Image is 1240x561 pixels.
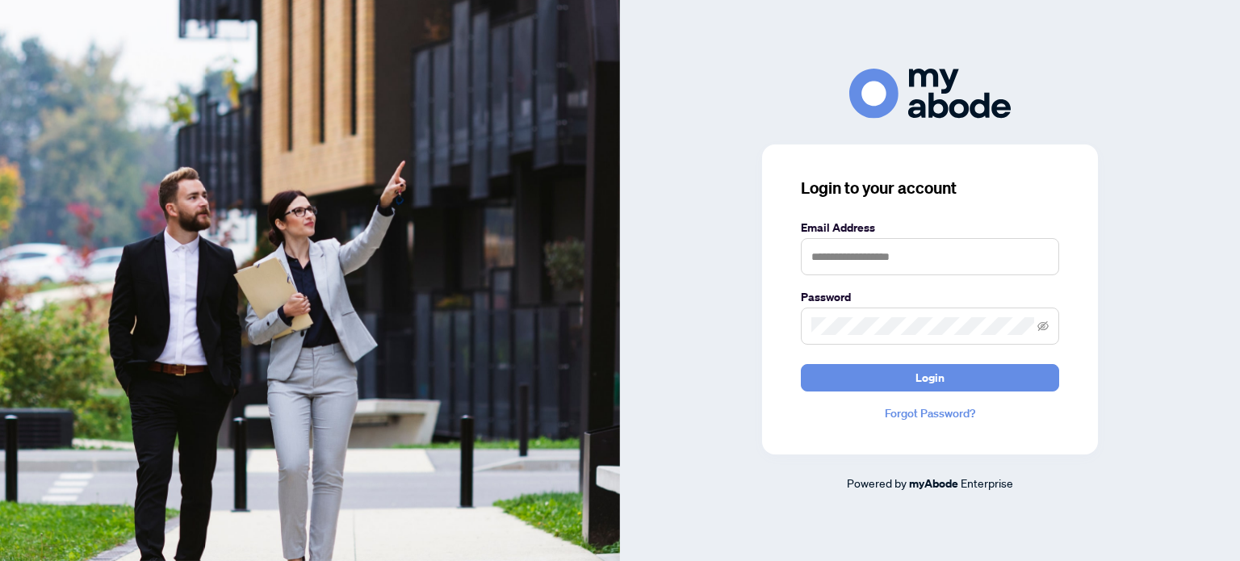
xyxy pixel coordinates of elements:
[801,288,1059,306] label: Password
[961,475,1013,490] span: Enterprise
[915,365,945,391] span: Login
[801,219,1059,237] label: Email Address
[1037,320,1049,332] span: eye-invisible
[801,177,1059,199] h3: Login to your account
[847,475,907,490] span: Powered by
[849,69,1011,118] img: ma-logo
[909,475,958,492] a: myAbode
[801,364,1059,391] button: Login
[801,404,1059,422] a: Forgot Password?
